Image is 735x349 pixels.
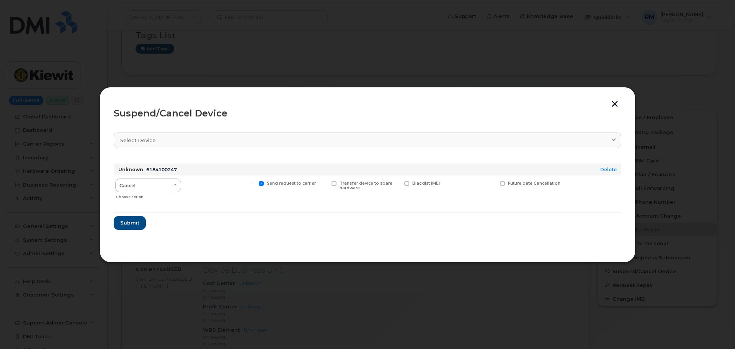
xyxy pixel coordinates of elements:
div: Suspend/Cancel Device [114,109,621,118]
button: Submit [114,216,146,230]
span: 6184100247 [146,167,177,172]
span: Select device [120,137,156,144]
span: Transfer device to spare hardware [340,181,392,191]
span: Submit [120,219,139,226]
a: Delete [600,167,617,172]
input: Blacklist IMEI [395,181,399,185]
a: Select device [114,133,621,148]
span: Send request to carrier [267,181,316,186]
input: Future date Cancellation [491,181,495,185]
strong: Unknown [118,167,143,172]
iframe: Messenger Launcher [702,316,729,343]
input: Transfer device to spare hardware [322,181,326,185]
span: Blacklist IMEI [412,181,440,186]
div: Choose action [116,191,181,200]
input: Send request to carrier [250,181,253,185]
span: Future date Cancellation [508,181,560,186]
